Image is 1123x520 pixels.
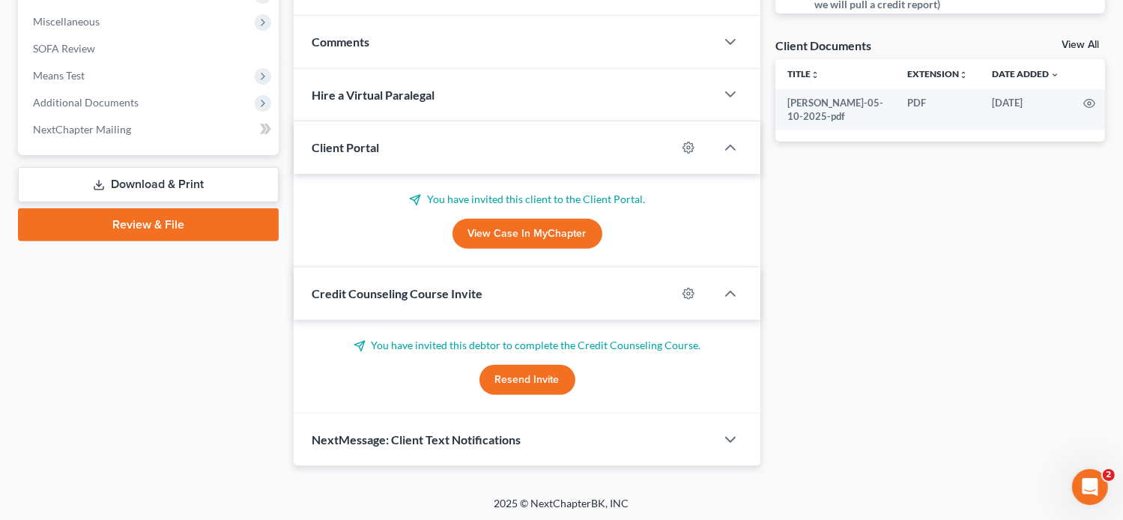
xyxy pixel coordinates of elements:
a: Extensionunfold_more [907,68,968,79]
i: unfold_more [811,70,820,79]
button: Resend Invite [479,365,575,395]
td: [PERSON_NAME]-05-10-2025-pdf [775,89,895,130]
div: Client Documents [775,37,871,53]
td: PDF [895,89,980,130]
i: expand_more [1050,70,1059,79]
a: View All [1062,40,1099,50]
span: SOFA Review [33,42,95,55]
a: Date Added expand_more [992,68,1059,79]
span: Client Portal [312,140,379,154]
a: Download & Print [18,167,279,202]
span: Miscellaneous [33,15,100,28]
td: [DATE] [980,89,1071,130]
p: You have invited this debtor to complete the Credit Counseling Course. [312,338,743,353]
span: Means Test [33,69,85,82]
span: Credit Counseling Course Invite [312,286,482,300]
span: NextMessage: Client Text Notifications [312,432,521,447]
a: Review & File [18,208,279,241]
span: Additional Documents [33,96,139,109]
iframe: Intercom live chat [1072,469,1108,505]
span: 2 [1103,469,1115,481]
span: NextChapter Mailing [33,123,131,136]
a: SOFA Review [21,35,279,62]
span: Hire a Virtual Paralegal [312,88,435,102]
p: You have invited this client to the Client Portal. [312,192,743,207]
span: Comments [312,34,369,49]
i: unfold_more [959,70,968,79]
a: NextChapter Mailing [21,116,279,143]
a: Titleunfold_more [787,68,820,79]
a: View Case in MyChapter [452,219,602,249]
